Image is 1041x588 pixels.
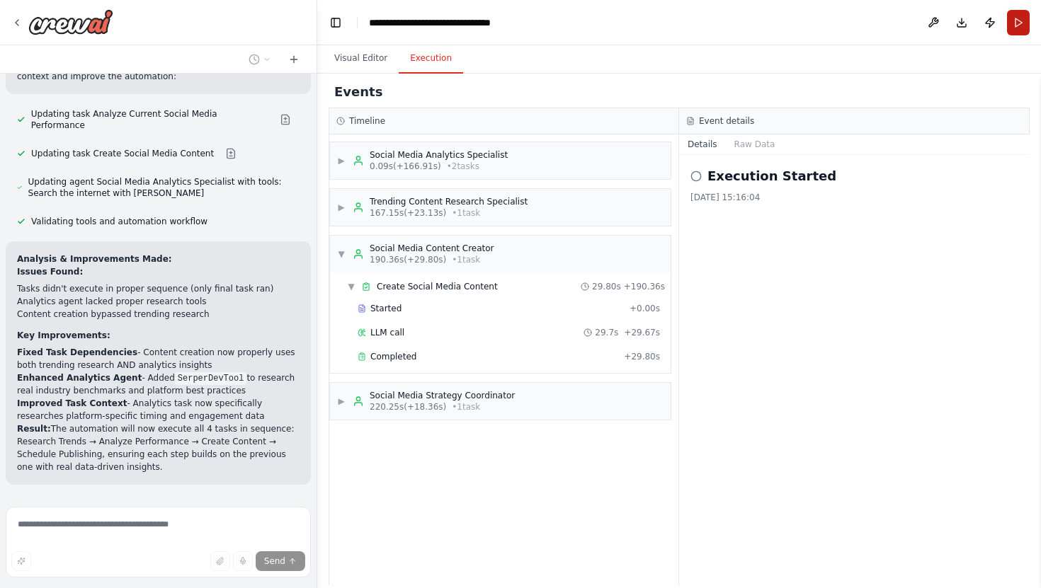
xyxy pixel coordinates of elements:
strong: Result: [17,424,51,434]
li: - Content creation now properly uses both trending research AND analytics insights [17,346,300,371]
span: • 1 task [452,207,480,219]
li: - Analytics task now specifically researches platform-specific timing and engagement data [17,397,300,422]
span: • 2 task s [447,161,479,172]
h3: Timeline [349,115,385,127]
h3: Event details [699,115,754,127]
strong: Issues Found: [17,267,83,277]
div: Social Media Analytics Specialist [370,149,508,161]
p: The automation will now execute all 4 tasks in sequence: Research Trends → Analyze Performance → ... [17,422,300,473]
span: 220.25s (+18.36s) [370,401,446,413]
span: + 190.36s [624,281,665,292]
li: Content creation bypassed trending research [17,308,300,321]
span: LLM call [370,327,404,338]
button: Visual Editor [323,44,399,74]
span: + 29.67s [624,327,660,338]
strong: Key Improvements: [17,330,110,340]
code: SerperDevTool [175,372,247,385]
span: ▼ [337,248,346,260]
button: Improve this prompt [11,551,31,571]
span: 29.7s [595,327,618,338]
span: 190.36s (+29.80s) [370,254,446,265]
span: • 1 task [452,401,480,413]
button: Execution [399,44,463,74]
div: [DATE] 15:16:04 [690,192,1018,203]
nav: breadcrumb [369,16,548,30]
span: 29.80s [592,281,621,292]
strong: Enhanced Analytics Agent [17,373,142,383]
span: Validating tools and automation workflow [31,216,207,227]
span: ▶ [337,396,346,407]
span: Started [370,303,402,314]
span: Updating task Analyze Current Social Media Performance [31,108,268,131]
span: ▼ [347,281,355,292]
button: Raw Data [726,134,784,154]
span: ▶ [337,155,346,166]
span: ▶ [337,202,346,213]
button: Start a new chat [283,51,305,68]
div: Trending Content Research Specialist [370,196,528,207]
span: Updating agent Social Media Analytics Specialist with tools: Search the internet with [PERSON_NAME] [28,176,300,199]
strong: Analysis & Improvements Made: [17,254,172,264]
div: Social Media Content Creator [370,243,494,254]
span: Completed [370,351,416,362]
span: Send [264,555,285,567]
button: Send [256,551,305,571]
div: Social Media Strategy Coordinator [370,390,515,401]
button: Switch to previous chat [243,51,277,68]
button: Upload files [210,551,230,571]
li: Analytics agent lacked proper research tools [17,295,300,308]
span: • 1 task [452,254,480,265]
span: 167.15s (+23.13s) [370,207,446,219]
span: + 0.00s [630,303,660,314]
li: - Added to research real industry benchmarks and platform best practices [17,371,300,397]
strong: Fixed Task Dependencies [17,347,137,357]
h2: Execution Started [707,166,836,186]
h2: Events [334,82,382,102]
span: 0.09s (+166.91s) [370,161,441,172]
span: + 29.80s [624,351,660,362]
span: Updating task Create Social Media Content [31,148,214,159]
li: Tasks didn't execute in proper sequence (only final task ran) [17,282,300,295]
button: Details [679,134,726,154]
span: Create Social Media Content [377,281,498,292]
button: Hide left sidebar [326,13,346,33]
strong: Improved Task Context [17,398,127,408]
img: Logo [28,9,113,35]
button: Click to speak your automation idea [233,551,253,571]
